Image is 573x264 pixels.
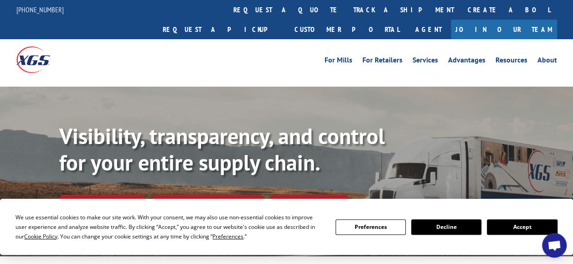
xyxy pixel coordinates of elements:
button: Accept [487,219,557,235]
a: Advantages [448,57,485,67]
a: For Retailers [362,57,403,67]
a: Services [413,57,438,67]
a: Customer Portal [288,20,406,39]
div: Open chat [542,233,567,258]
a: About [537,57,557,67]
a: [PHONE_NUMBER] [16,5,64,14]
a: Agent [406,20,451,39]
a: Calculate transit time [152,195,263,214]
div: We use essential cookies to make our site work. With your consent, we may also use non-essential ... [15,212,324,241]
a: For Mills [325,57,352,67]
a: XGS ASSISTANT [270,195,348,214]
a: Track shipment [59,195,145,214]
span: Preferences [212,233,243,240]
button: Decline [411,219,481,235]
a: Resources [496,57,527,67]
b: Visibility, transparency, and control for your entire supply chain. [59,122,385,176]
a: Join Our Team [451,20,557,39]
span: Cookie Policy [24,233,57,240]
button: Preferences [336,219,406,235]
a: Request a pickup [156,20,288,39]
